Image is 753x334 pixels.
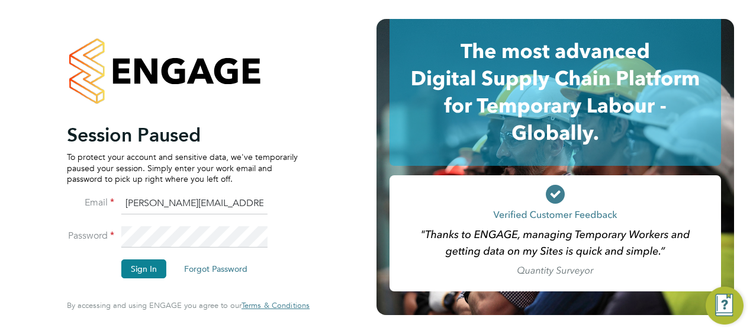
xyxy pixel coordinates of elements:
p: To protect your account and sensitive data, we've temporarily paused your session. Simply enter y... [67,152,298,184]
span: By accessing and using ENGAGE you agree to our [67,300,310,310]
label: Password [67,230,114,242]
a: Terms & Conditions [242,301,310,310]
span: Terms & Conditions [242,300,310,310]
button: Forgot Password [175,259,257,278]
label: Email [67,197,114,209]
input: Enter your work email... [121,193,268,214]
h2: Session Paused [67,123,298,147]
button: Sign In [121,259,166,278]
button: Engage Resource Center [706,287,744,325]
